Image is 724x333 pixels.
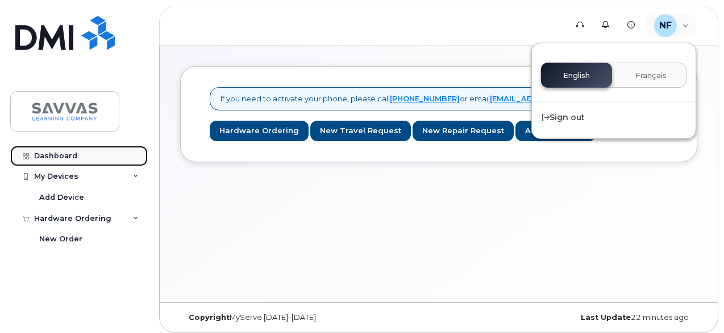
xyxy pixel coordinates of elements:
[581,313,631,322] strong: Last Update
[189,313,230,322] strong: Copyright
[180,313,352,322] div: MyServe [DATE]–[DATE]
[675,283,715,324] iframe: Messenger Launcher
[635,71,667,80] span: Français
[413,121,514,142] a: New Repair Request
[390,94,460,103] a: [PHONE_NUMBER]
[490,94,627,103] a: [EMAIL_ADDRESS][DOMAIN_NAME]
[532,107,696,128] div: Sign out
[210,121,309,142] a: Hardware Ordering
[310,121,411,142] a: New Travel Request
[515,121,596,142] a: Activate Phone
[525,313,697,322] div: 22 minutes ago
[220,93,627,104] p: If you need to activate your phone, please call or email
